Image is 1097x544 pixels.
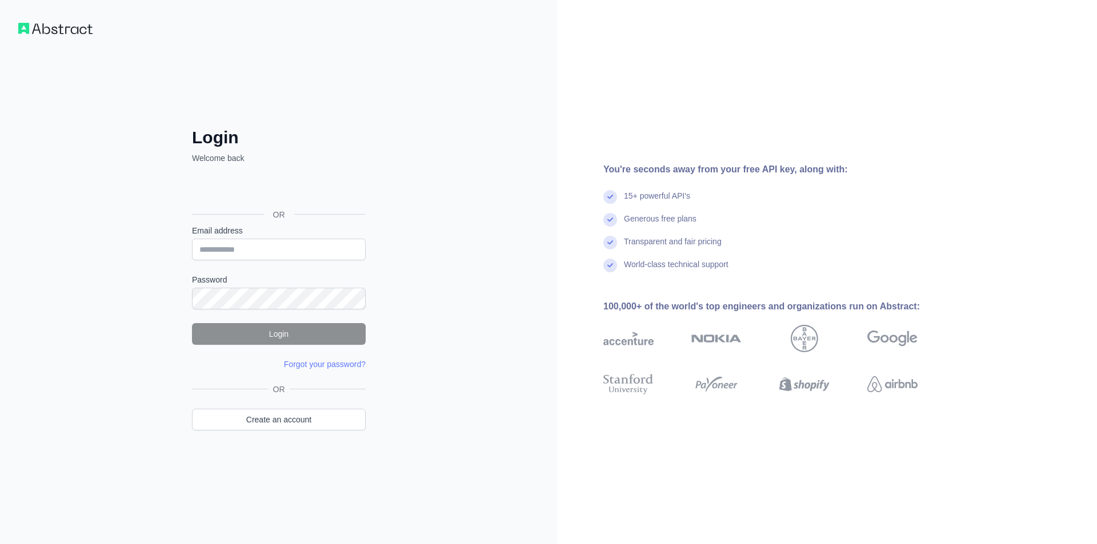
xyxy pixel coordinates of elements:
[603,300,954,313] div: 100,000+ of the world's top engineers and organizations run on Abstract:
[624,236,722,259] div: Transparent and fair pricing
[18,23,93,34] img: Workflow
[192,152,366,164] p: Welcome back
[791,325,818,352] img: bayer
[779,372,830,397] img: shopify
[192,127,366,148] h2: Login
[603,190,617,204] img: check mark
[192,225,366,236] label: Email address
[603,236,617,249] img: check mark
[603,213,617,227] img: check mark
[624,190,690,213] div: 15+ powerful API's
[691,372,742,397] img: payoneer
[192,409,366,430] a: Create an account
[867,325,918,352] img: google
[192,274,366,285] label: Password
[603,372,654,397] img: stanford university
[624,213,696,236] div: Generous free plans
[284,360,366,369] a: Forgot your password?
[192,323,366,345] button: Login
[867,372,918,397] img: airbnb
[624,259,728,281] div: World-class technical support
[269,384,290,395] span: OR
[186,176,369,202] iframe: Sign in with Google Button
[691,325,742,352] img: nokia
[603,163,954,176] div: You're seconds away from your free API key, along with:
[603,325,654,352] img: accenture
[264,209,294,220] span: OR
[603,259,617,272] img: check mark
